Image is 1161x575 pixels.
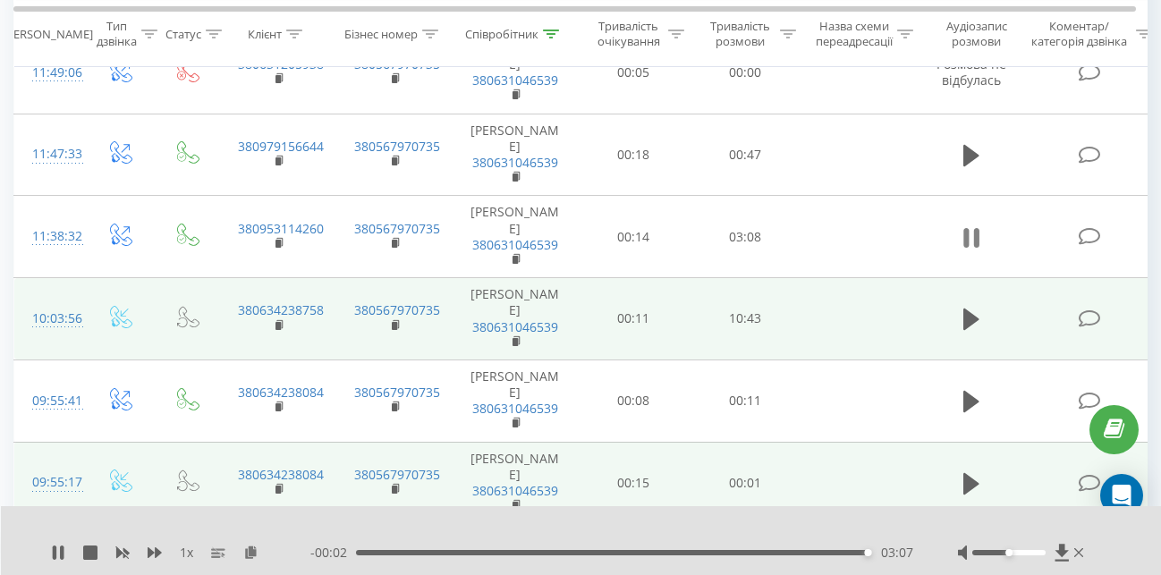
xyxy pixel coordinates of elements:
div: 09:55:41 [32,384,68,419]
a: 380631046539 [472,236,558,253]
a: 380631046539 [472,318,558,335]
span: - 00:02 [310,544,356,562]
div: Статус [165,26,201,41]
td: 00:08 [578,359,690,442]
td: [PERSON_NAME] [453,114,578,196]
td: 00:11 [578,278,690,360]
td: [PERSON_NAME] [453,278,578,360]
div: [PERSON_NAME] [3,26,93,41]
td: 10:43 [690,278,801,360]
td: 00:15 [578,442,690,524]
div: Тип дзвінка [97,19,137,49]
a: 380631046539 [472,400,558,417]
td: 00:18 [578,114,690,196]
td: [PERSON_NAME] [453,31,578,114]
a: 380567970735 [354,384,440,401]
div: 10:03:56 [32,301,68,336]
div: Open Intercom Messenger [1100,474,1143,517]
a: 380631046539 [472,154,558,171]
td: 00:01 [690,442,801,524]
a: 380634238084 [238,466,324,483]
a: 380979156644 [238,138,324,155]
a: 380634238084 [238,384,324,401]
a: 380567970735 [354,466,440,483]
a: 380567970735 [354,138,440,155]
a: 380634238758 [238,301,324,318]
div: Співробітник [465,26,538,41]
div: 11:49:06 [32,55,68,90]
div: 11:47:33 [32,137,68,172]
div: 11:38:32 [32,219,68,254]
td: 03:08 [690,196,801,278]
td: 00:47 [690,114,801,196]
div: Назва схеми переадресації [816,19,893,49]
div: Бізнес номер [344,26,418,41]
span: 03:07 [881,544,913,562]
a: 380631046539 [472,482,558,499]
div: Тривалість очікування [593,19,664,49]
td: 00:11 [690,359,801,442]
div: Клієнт [248,26,282,41]
div: Тривалість розмови [705,19,775,49]
td: [PERSON_NAME] [453,359,578,442]
a: 380567970735 [354,301,440,318]
span: 1 x [180,544,193,562]
td: 00:05 [578,31,690,114]
a: 380567970735 [354,220,440,237]
div: Коментар/категорія дзвінка [1027,19,1131,49]
div: 09:55:17 [32,465,68,500]
td: [PERSON_NAME] [453,442,578,524]
td: 00:00 [690,31,801,114]
div: Accessibility label [1005,549,1013,556]
span: Розмова не відбулась [936,55,1006,89]
td: 00:14 [578,196,690,278]
td: [PERSON_NAME] [453,196,578,278]
div: Аудіозапис розмови [933,19,1020,49]
a: 380953114260 [238,220,324,237]
div: Accessibility label [864,549,871,556]
a: 380631046539 [472,72,558,89]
